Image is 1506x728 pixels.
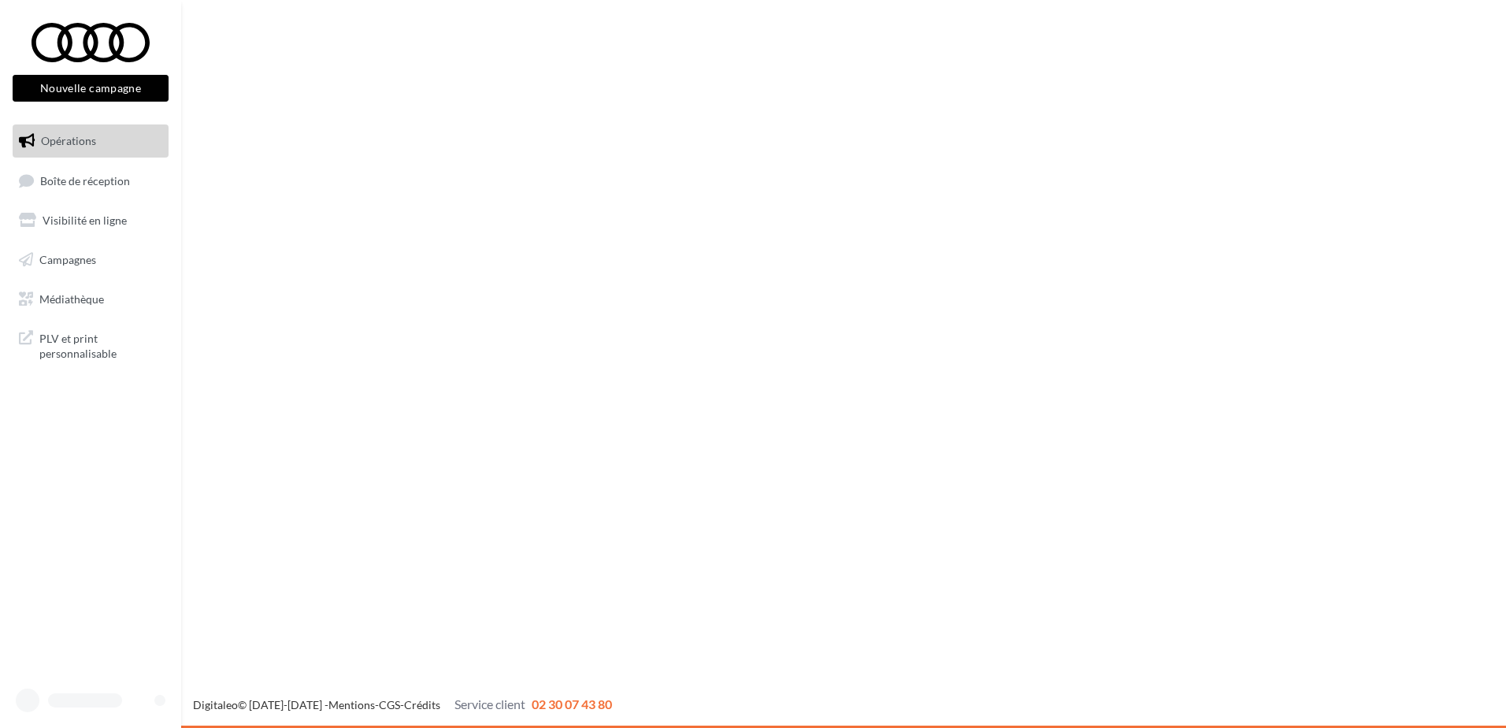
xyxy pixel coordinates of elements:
a: Boîte de réception [9,164,172,198]
span: Visibilité en ligne [43,214,127,227]
span: Campagnes [39,253,96,266]
span: Boîte de réception [40,173,130,187]
a: Campagnes [9,243,172,277]
span: PLV et print personnalisable [39,328,162,362]
a: Opérations [9,124,172,158]
a: CGS [379,698,400,711]
a: Mentions [328,698,375,711]
a: PLV et print personnalisable [9,321,172,368]
a: Médiathèque [9,283,172,316]
a: Visibilité en ligne [9,204,172,237]
span: Opérations [41,134,96,147]
a: Digitaleo [193,698,238,711]
span: Médiathèque [39,292,104,305]
span: 02 30 07 43 80 [532,696,612,711]
button: Nouvelle campagne [13,75,169,102]
span: Service client [454,696,525,711]
span: © [DATE]-[DATE] - - - [193,698,612,711]
a: Crédits [404,698,440,711]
